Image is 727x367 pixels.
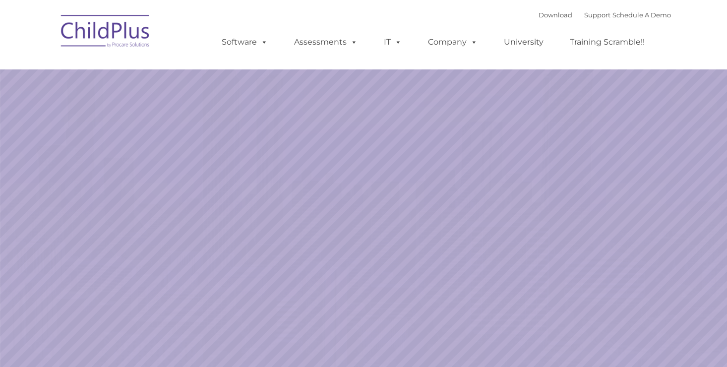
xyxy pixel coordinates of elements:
a: Download [539,11,572,19]
a: Software [212,32,278,52]
a: Schedule A Demo [612,11,671,19]
a: Support [584,11,610,19]
img: ChildPlus by Procare Solutions [56,8,155,58]
font: | [539,11,671,19]
a: Training Scramble!! [560,32,655,52]
a: IT [374,32,412,52]
a: Learn More [494,217,616,249]
a: Company [418,32,487,52]
a: University [494,32,553,52]
a: Assessments [284,32,367,52]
